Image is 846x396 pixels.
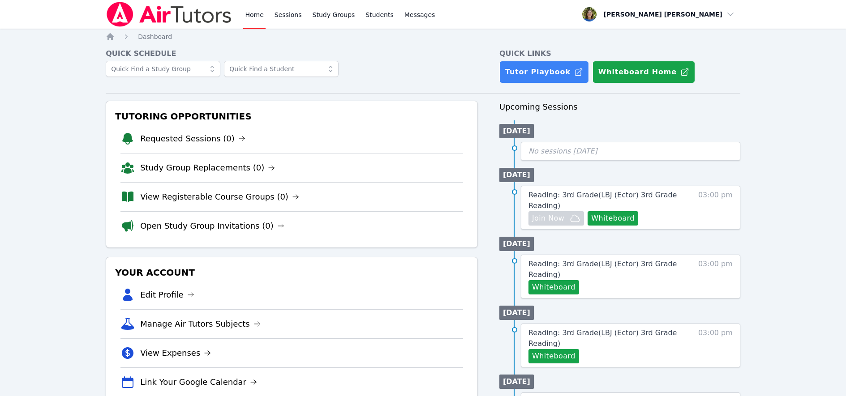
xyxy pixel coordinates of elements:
h3: Upcoming Sessions [499,101,740,113]
li: [DATE] [499,306,534,320]
a: View Registerable Course Groups (0) [140,191,299,203]
span: 03:00 pm [698,328,733,363]
span: Dashboard [138,33,172,40]
button: Whiteboard [528,280,579,294]
a: Manage Air Tutors Subjects [140,318,261,330]
li: [DATE] [499,375,534,389]
input: Quick Find a Student [224,61,339,77]
span: 03:00 pm [698,259,733,294]
li: [DATE] [499,237,534,251]
span: Messages [404,10,435,19]
input: Quick Find a Study Group [106,61,220,77]
nav: Breadcrumb [106,32,740,41]
button: Whiteboard Home [593,61,695,83]
a: Reading: 3rd Grade(LBJ (Ector) 3rd Grade Reading) [528,328,682,349]
button: Whiteboard [588,211,638,226]
a: View Expenses [140,347,211,359]
h3: Your Account [113,264,470,281]
button: Whiteboard [528,349,579,363]
a: Study Group Replacements (0) [140,162,275,174]
h4: Quick Schedule [106,48,478,59]
img: Air Tutors [106,2,232,27]
span: Reading: 3rd Grade ( LBJ (Ector) 3rd Grade Reading ) [528,328,677,348]
a: Requested Sessions (0) [140,132,245,145]
h4: Quick Links [499,48,740,59]
a: Link Your Google Calendar [140,376,257,388]
li: [DATE] [499,168,534,182]
a: Tutor Playbook [499,61,589,83]
span: Reading: 3rd Grade ( LBJ (Ector) 3rd Grade Reading ) [528,191,677,210]
span: No sessions [DATE] [528,147,597,155]
a: Dashboard [138,32,172,41]
span: Reading: 3rd Grade ( LBJ (Ector) 3rd Grade Reading ) [528,260,677,279]
span: 03:00 pm [698,190,733,226]
span: Join Now [532,213,564,224]
a: Reading: 3rd Grade(LBJ (Ector) 3rd Grade Reading) [528,259,682,280]
a: Open Study Group Invitations (0) [140,220,284,232]
a: Reading: 3rd Grade(LBJ (Ector) 3rd Grade Reading) [528,190,682,211]
h3: Tutoring Opportunities [113,108,470,124]
a: Edit Profile [140,289,194,301]
li: [DATE] [499,124,534,138]
button: Join Now [528,211,584,226]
